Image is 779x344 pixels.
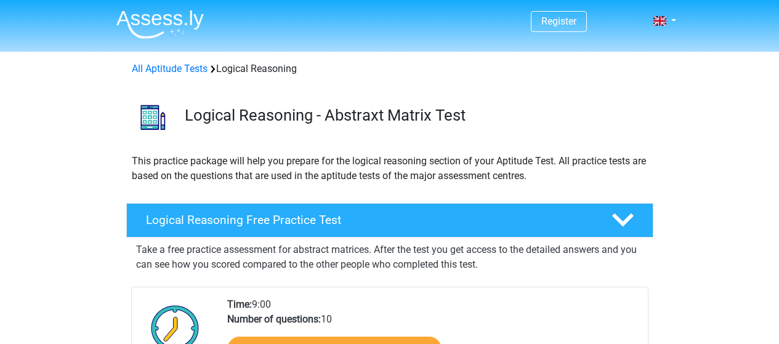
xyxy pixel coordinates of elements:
[121,203,658,238] a: Logical Reasoning Free Practice Test
[127,91,179,143] img: logical reasoning
[185,106,644,125] h3: Logical Reasoning - Abstraxt Matrix Test
[136,242,644,272] p: Take a free practice assessment for abstract matrices. After the test you get access to the detai...
[227,298,252,310] b: Time:
[116,10,204,39] img: Assessly
[132,154,648,183] p: This practice package will help you prepare for the logical reasoning section of your Aptitude Te...
[541,15,576,27] a: Register
[227,313,321,325] b: Number of questions:
[146,213,592,227] h4: Logical Reasoning Free Practice Test
[127,62,653,76] div: Logical Reasoning
[132,63,208,74] a: All Aptitude Tests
